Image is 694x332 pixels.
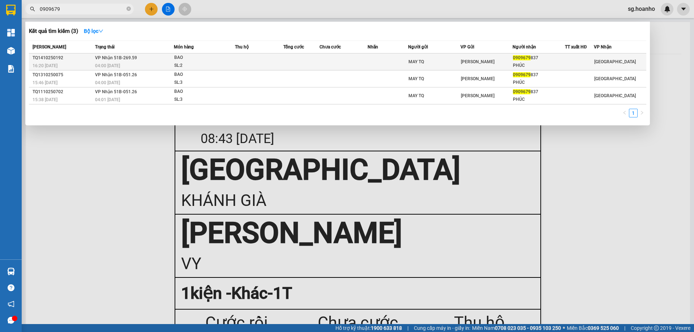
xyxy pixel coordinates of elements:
[368,44,378,49] span: Nhãn
[174,88,228,96] div: BAO
[235,44,249,49] span: Thu hộ
[565,44,587,49] span: TT xuất HĐ
[6,6,80,22] div: [GEOGRAPHIC_DATA]
[7,268,15,275] img: warehouse-icon
[408,58,460,66] div: MAY TQ
[513,71,565,79] div: 837
[8,284,14,291] span: question-circle
[174,44,194,49] span: Món hàng
[95,97,120,102] span: 04:01 [DATE]
[85,22,142,31] div: VY
[174,79,228,87] div: SL: 3
[408,44,428,49] span: Người gửi
[29,46,46,53] span: R 50K
[6,5,16,16] img: logo-vxr
[85,6,142,22] div: [PERSON_NAME]
[95,44,115,49] span: Trạng thái
[95,63,120,68] span: 04:00 [DATE]
[33,88,93,96] div: TQ1110250702
[57,35,67,46] span: SL
[33,80,57,85] span: 15:46 [DATE]
[33,44,66,49] span: [PERSON_NAME]
[95,89,137,94] span: VP Nhận 51B-051.26
[6,45,142,54] div: Ghi chú:
[460,44,474,49] span: VP Gửi
[513,62,565,69] div: PHÚC
[513,96,565,103] div: PHÚC
[127,6,131,13] span: close-circle
[127,7,131,11] span: close-circle
[461,93,494,98] span: [PERSON_NAME]
[7,29,15,36] img: dashboard-icon
[320,44,341,49] span: Chưa cước
[620,109,629,117] li: Previous Page
[461,76,494,81] span: [PERSON_NAME]
[594,76,636,81] span: [GEOGRAPHIC_DATA]
[513,54,565,62] div: 837
[95,55,137,60] span: VP Nhận 51B-269.59
[629,109,637,117] a: 1
[7,47,15,55] img: warehouse-icon
[174,62,228,70] div: SL: 2
[620,109,629,117] button: left
[594,44,612,49] span: VP Nhận
[629,109,638,117] li: 1
[638,109,646,117] button: right
[8,317,14,324] span: message
[78,25,109,37] button: Bộ lọcdown
[84,28,103,34] strong: Bộ lọc
[33,71,93,79] div: TQ1310250075
[174,96,228,104] div: SL: 3
[33,63,57,68] span: 16:20 [DATE]
[6,22,80,31] div: KHÁNH GIÀ
[6,6,17,14] span: Gửi:
[95,72,137,77] span: VP Nhận 51B-051.26
[30,7,35,12] span: search
[174,54,228,62] div: BAO
[461,59,494,64] span: [PERSON_NAME]
[640,111,644,115] span: right
[513,55,531,60] span: 0909679
[594,93,636,98] span: [GEOGRAPHIC_DATA]
[95,80,120,85] span: 04:00 [DATE]
[513,79,565,86] div: PHÚC
[29,27,78,35] h3: Kết quả tìm kiếm ( 3 )
[513,72,531,77] span: 0909679
[6,36,142,45] div: Tên hàng: 1T ( : 1 )
[33,97,57,102] span: 15:38 [DATE]
[408,92,460,100] div: MAY TQ
[622,111,627,115] span: left
[174,71,228,79] div: BAO
[513,44,536,49] span: Người nhận
[98,29,103,34] span: down
[513,89,531,94] span: 0909679
[638,109,646,117] li: Next Page
[594,59,636,64] span: [GEOGRAPHIC_DATA]
[7,65,15,73] img: solution-icon
[40,5,125,13] input: Tìm tên, số ĐT hoặc mã đơn
[408,75,460,83] div: MAY TQ
[283,44,304,49] span: Tổng cước
[85,6,102,14] span: Nhận:
[513,88,565,96] div: 837
[33,54,93,62] div: TQ1410250192
[8,301,14,307] span: notification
